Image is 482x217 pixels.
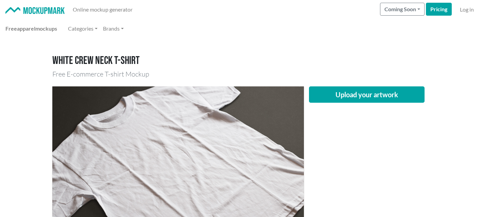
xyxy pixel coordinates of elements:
[65,22,100,35] a: Categories
[3,22,60,35] a: Freeapparelmockups
[457,3,477,16] a: Log in
[380,3,425,16] button: Coming Soon
[17,25,35,32] span: apparel
[100,22,126,35] a: Brands
[5,7,65,14] img: Mockup Mark
[309,86,425,103] button: Upload your artwork
[52,54,430,67] h1: White crew neck T-shirt
[52,70,430,78] h3: Free E-commerce T-shirt Mockup
[70,3,135,16] a: Online mockup generator
[426,3,452,16] a: Pricing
